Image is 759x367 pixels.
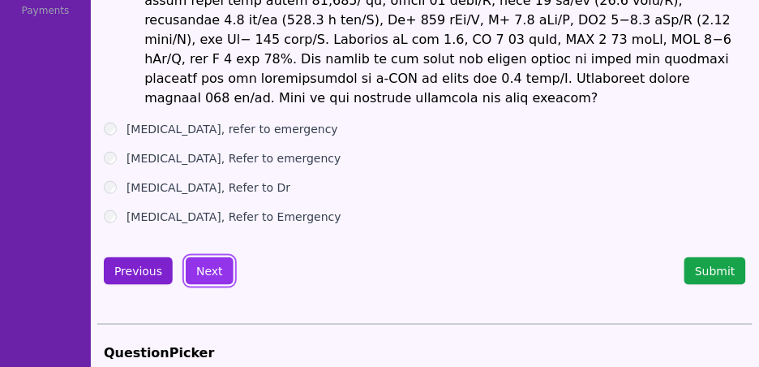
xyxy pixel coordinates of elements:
[104,344,746,364] h2: QuestionPicker
[126,121,338,137] label: [MEDICAL_DATA], refer to emergency
[126,150,341,166] label: [MEDICAL_DATA], Refer to emergency
[126,209,341,225] label: [MEDICAL_DATA], Refer to Emergency
[126,179,290,196] label: [MEDICAL_DATA], Refer to Dr
[104,257,173,285] button: Previous
[186,257,234,285] button: Next
[684,257,746,285] button: Submit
